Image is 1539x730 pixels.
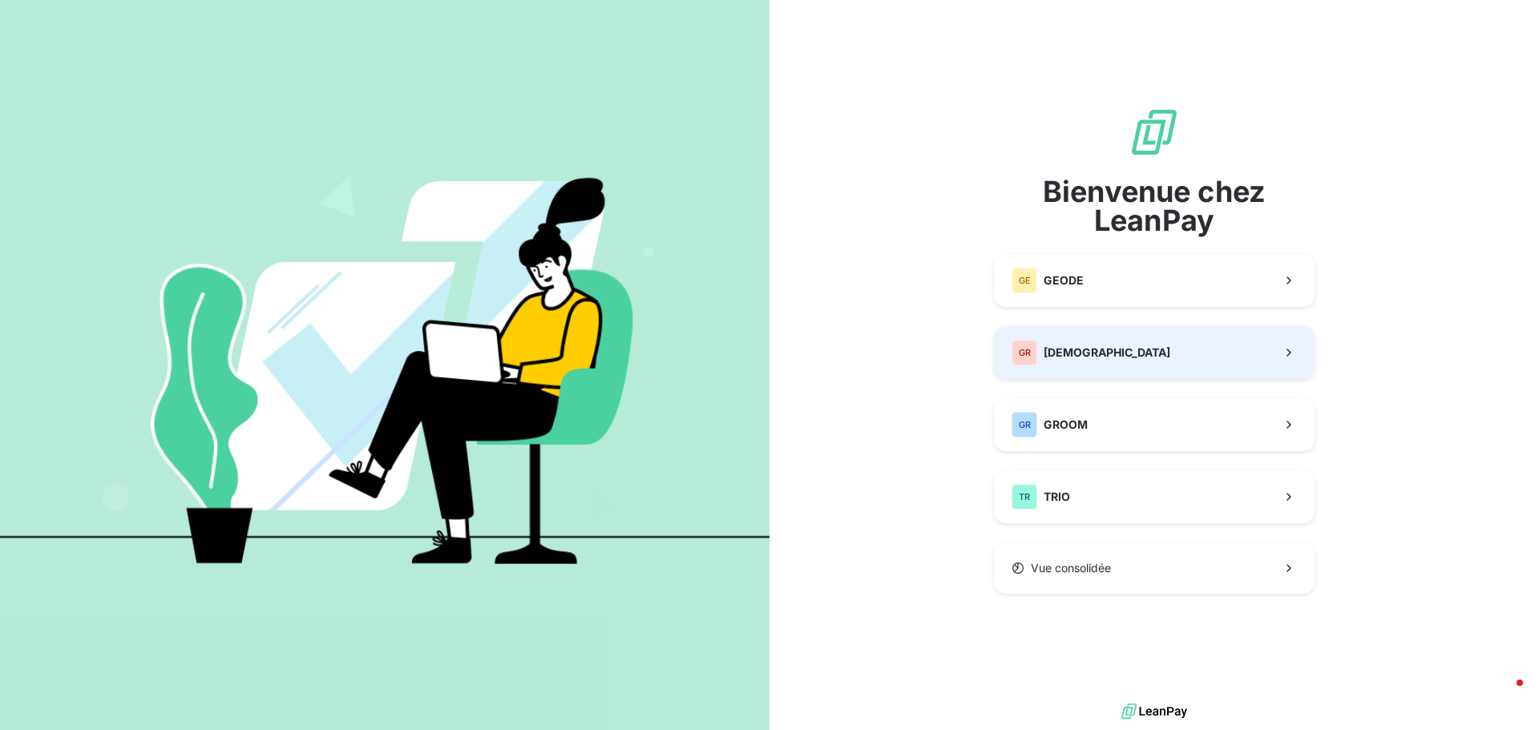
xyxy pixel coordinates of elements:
div: GR [1012,412,1037,438]
span: GEODE [1044,272,1084,288]
button: Vue consolidée [994,542,1315,594]
img: logo sigle [1129,107,1180,158]
button: TRTRIO [994,470,1315,523]
div: GE [1012,268,1037,293]
span: Bienvenue chez LeanPay [994,177,1315,235]
div: TR [1012,484,1037,510]
iframe: Intercom live chat [1484,676,1523,714]
span: Vue consolidée [1031,560,1111,576]
span: [DEMOGRAPHIC_DATA] [1044,345,1170,361]
div: GR [1012,340,1037,365]
img: logo [1121,700,1187,724]
button: GR[DEMOGRAPHIC_DATA] [994,326,1315,379]
span: TRIO [1044,489,1070,505]
span: GROOM [1044,417,1088,433]
button: GRGROOM [994,398,1315,451]
button: GEGEODE [994,254,1315,307]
